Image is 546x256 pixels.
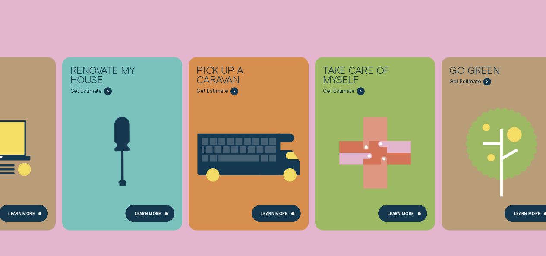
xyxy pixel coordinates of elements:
[449,65,526,78] div: Go green
[125,205,174,222] a: Learn more
[70,65,147,88] div: Renovate My House
[378,205,427,222] a: Learn more
[62,57,182,225] a: Renovate My House - Learn more
[189,57,309,225] a: Pick up a caravan - Learn more
[315,57,435,225] a: Take care of myself - Learn more
[252,205,301,222] a: Learn More
[70,88,102,95] span: Get Estimate
[196,65,273,88] div: Pick up a caravan
[323,65,400,88] div: Take care of myself
[449,79,481,85] span: Get Estimate
[196,88,228,95] span: Get Estimate
[323,88,355,95] span: Get Estimate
